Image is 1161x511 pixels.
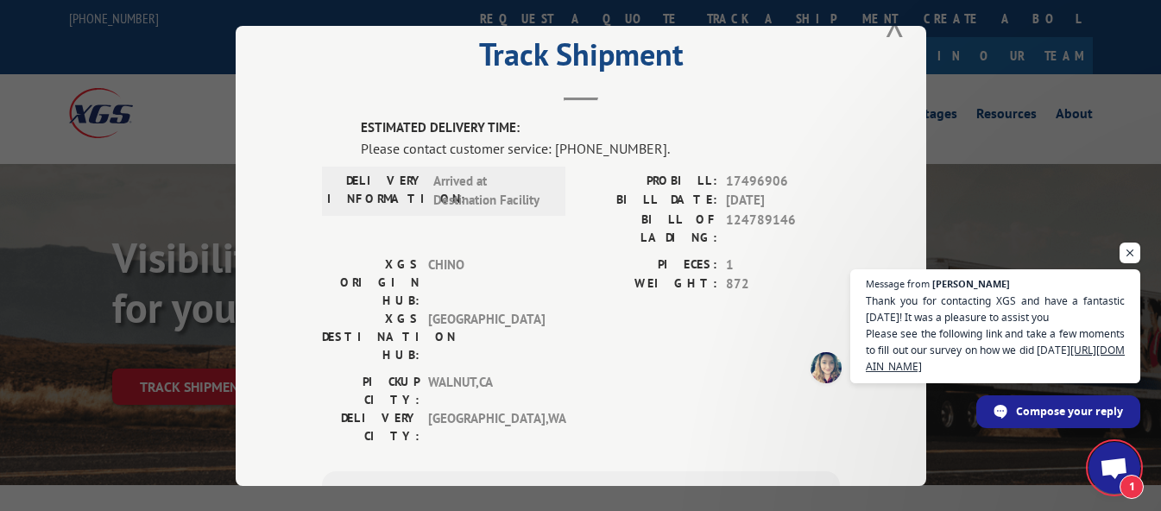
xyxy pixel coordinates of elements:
span: 124789146 [726,210,840,246]
span: 1 [1120,475,1144,499]
span: Compose your reply [1016,396,1123,426]
span: [GEOGRAPHIC_DATA] , WA [428,408,545,445]
div: Open chat [1088,442,1140,494]
div: Please contact customer service: [PHONE_NUMBER]. [361,137,840,158]
span: 17496906 [726,171,840,191]
label: BILL OF LADING: [581,210,717,246]
span: WALNUT , CA [428,372,545,408]
button: Close modal [886,1,905,47]
label: WEIGHT: [581,274,717,294]
label: BILL DATE: [581,191,717,211]
label: DELIVERY INFORMATION: [327,171,425,210]
span: 1 [726,255,840,274]
span: Thank you for contacting XGS and have a fantastic [DATE]! It was a pleasure to assist you Please ... [866,293,1125,375]
label: PROBILL: [581,171,717,191]
span: [PERSON_NAME] [932,279,1010,288]
span: 872 [726,274,840,294]
span: Message from [866,279,930,288]
span: [DATE] [726,191,840,211]
label: ESTIMATED DELIVERY TIME: [361,118,840,138]
label: XGS DESTINATION HUB: [322,309,420,363]
label: DELIVERY CITY: [322,408,420,445]
h2: Track Shipment [322,42,840,75]
span: CHINO [428,255,545,309]
span: [GEOGRAPHIC_DATA] [428,309,545,363]
span: Arrived at Destination Facility [433,171,550,210]
label: PIECES: [581,255,717,274]
label: XGS ORIGIN HUB: [322,255,420,309]
label: PICKUP CITY: [322,372,420,408]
